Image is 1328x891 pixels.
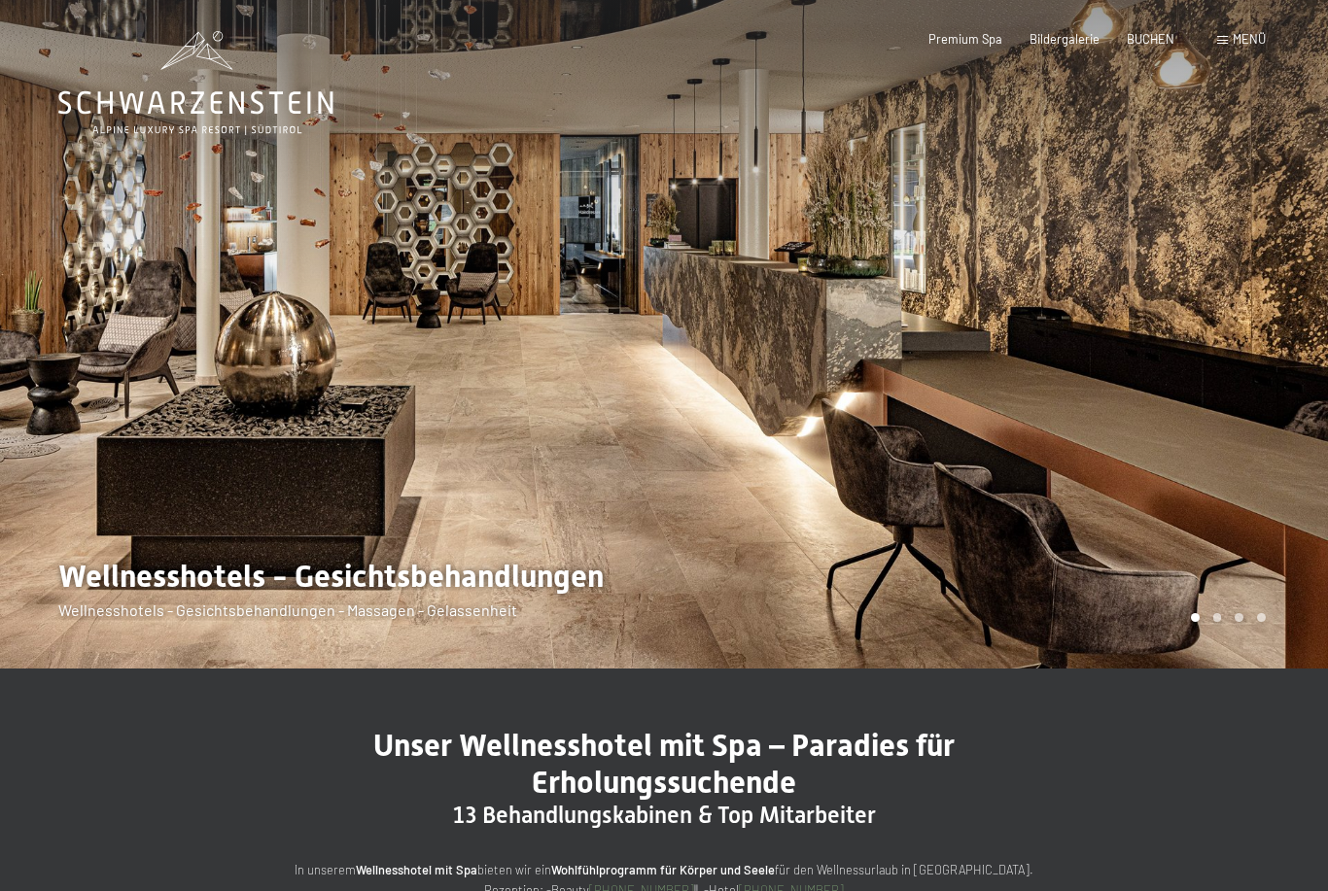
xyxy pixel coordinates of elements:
div: Carousel Page 2 [1213,613,1222,622]
div: Carousel Page 1 (Current Slide) [1191,613,1200,622]
span: Unser Wellnesshotel mit Spa – Paradies für Erholungssuchende [373,727,955,801]
a: BUCHEN [1127,31,1174,47]
a: Premium Spa [928,31,1002,47]
div: Carousel Pagination [1184,613,1266,622]
div: Carousel Page 3 [1235,613,1243,622]
span: 13 Behandlungskabinen & Top Mitarbeiter [453,802,876,829]
span: Menü [1233,31,1266,47]
a: Bildergalerie [1030,31,1100,47]
div: Carousel Page 4 [1257,613,1266,622]
strong: Wellnesshotel mit Spa [356,862,477,877]
strong: Wohlfühlprogramm für Körper und Seele [551,862,775,877]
